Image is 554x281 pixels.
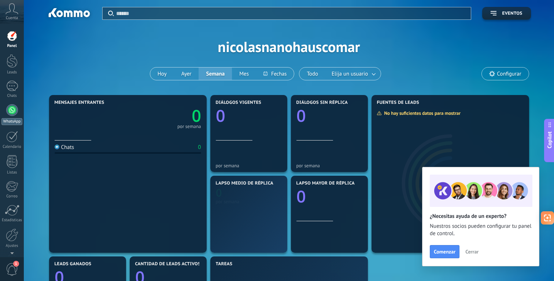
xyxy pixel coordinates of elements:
[430,223,532,237] span: Nuestros socios pueden configurar tu panel de control.
[296,105,306,127] text: 0
[192,105,201,127] text: 0
[1,94,23,98] div: Chats
[1,70,23,75] div: Leads
[135,262,201,267] span: Cantidad de leads activos
[55,100,104,105] span: Mensajes entrantes
[216,105,225,127] text: 0
[377,100,420,105] span: Fuentes de leads
[430,213,532,220] h2: ¿Necesitas ayuda de un experto?
[216,186,222,200] text: 0
[330,69,369,79] span: Elija un usuario
[256,67,294,80] button: Fechas
[216,262,233,267] span: Tareas
[377,110,466,116] div: No hay suficientes datos para mostrar
[502,11,522,16] span: Eventos
[216,100,262,105] span: Diálogos vigentes
[150,67,174,80] button: Hoy
[13,261,19,267] span: 1
[177,125,201,128] div: por semana
[232,67,256,80] button: Mes
[546,132,553,149] span: Copilot
[296,185,306,208] text: 0
[325,67,381,80] button: Elija un usuario
[6,16,18,21] span: Cuenta
[434,249,455,254] span: Comenzar
[199,67,232,80] button: Semana
[55,262,92,267] span: Leads ganados
[55,144,74,151] div: Chats
[198,144,201,151] div: 0
[465,249,479,254] span: Cerrar
[174,67,199,80] button: Ayer
[1,118,22,125] div: WhatsApp
[430,245,459,258] button: Comenzar
[1,244,23,248] div: Ajustes
[296,100,348,105] span: Diálogos sin réplica
[1,194,23,199] div: Correo
[296,181,355,186] span: Lapso mayor de réplica
[1,170,23,175] div: Listas
[216,199,282,204] div: por semana
[299,67,325,80] button: Todo
[128,105,201,127] a: 0
[497,71,521,77] span: Configurar
[462,246,482,257] button: Cerrar
[482,7,531,20] button: Eventos
[1,145,23,149] div: Calendario
[216,163,282,168] div: por semana
[55,145,59,149] img: Chats
[1,44,23,48] div: Panel
[1,218,23,223] div: Estadísticas
[216,181,274,186] span: Lapso medio de réplica
[296,163,362,168] div: por semana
